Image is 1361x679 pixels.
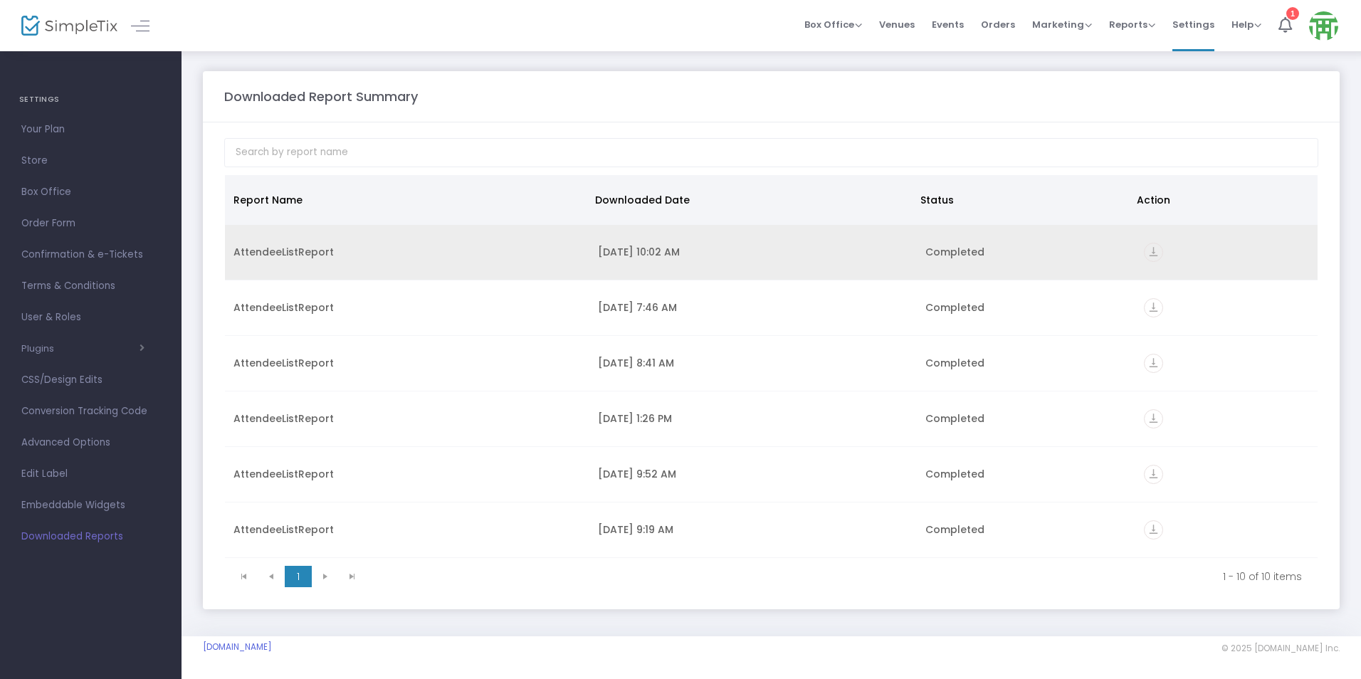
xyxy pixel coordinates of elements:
[932,6,964,43] span: Events
[912,175,1129,225] th: Status
[21,277,160,295] span: Terms & Conditions
[598,300,909,315] div: 9/4/2025 7:46 AM
[1286,7,1299,20] div: 1
[1144,465,1163,484] i: vertical_align_bottom
[598,467,909,481] div: 7/9/2025 9:52 AM
[925,356,1127,370] div: Completed
[21,246,160,264] span: Confirmation & e-Tickets
[285,566,312,587] span: Page 1
[21,371,160,389] span: CSS/Design Edits
[21,183,160,201] span: Box Office
[1144,247,1163,261] a: vertical_align_bottom
[224,87,418,106] m-panel-title: Downloaded Report Summary
[233,411,581,426] div: AttendeeListReport
[233,245,581,259] div: AttendeeListReport
[1144,298,1309,317] div: https://go.SimpleTix.com/4t5g5
[1144,520,1163,539] i: vertical_align_bottom
[804,18,862,31] span: Box Office
[1144,302,1163,317] a: vertical_align_bottom
[1032,18,1092,31] span: Marketing
[598,356,909,370] div: 7/21/2025 8:41 AM
[233,300,581,315] div: AttendeeListReport
[21,433,160,452] span: Advanced Options
[21,402,160,421] span: Conversion Tracking Code
[21,496,160,515] span: Embeddable Widgets
[21,120,160,139] span: Your Plan
[1128,175,1309,225] th: Action
[925,522,1127,537] div: Completed
[1144,243,1163,262] i: vertical_align_bottom
[925,245,1127,259] div: Completed
[879,6,915,43] span: Venues
[1144,525,1163,539] a: vertical_align_bottom
[1144,298,1163,317] i: vertical_align_bottom
[1144,409,1163,428] i: vertical_align_bottom
[598,522,909,537] div: 7/9/2025 9:19 AM
[21,214,160,233] span: Order Form
[1144,465,1309,484] div: https://go.SimpleTix.com/f7opi
[598,245,909,259] div: 9/15/2025 10:02 AM
[21,465,160,483] span: Edit Label
[376,569,1302,584] kendo-pager-info: 1 - 10 of 10 items
[1144,354,1309,373] div: https://go.SimpleTix.com/p3xk1
[1144,469,1163,483] a: vertical_align_bottom
[587,175,912,225] th: Downloaded Date
[1109,18,1155,31] span: Reports
[981,6,1015,43] span: Orders
[225,175,1318,559] div: Data table
[1144,358,1163,372] a: vertical_align_bottom
[1144,520,1309,539] div: https://go.SimpleTix.com/5g3dz
[233,522,581,537] div: AttendeeListReport
[21,527,160,546] span: Downloaded Reports
[598,411,909,426] div: 7/9/2025 1:26 PM
[233,467,581,481] div: AttendeeListReport
[925,467,1127,481] div: Completed
[1144,414,1163,428] a: vertical_align_bottom
[21,152,160,170] span: Store
[925,411,1127,426] div: Completed
[233,356,581,370] div: AttendeeListReport
[1144,409,1309,428] div: https://go.SimpleTix.com/dhp5e
[225,175,587,225] th: Report Name
[21,308,160,327] span: User & Roles
[19,85,162,114] h4: SETTINGS
[21,343,144,354] button: Plugins
[1144,243,1309,262] div: https://go.SimpleTix.com/zkc9l
[203,641,272,653] a: [DOMAIN_NAME]
[224,138,1318,167] input: Search by report name
[1221,643,1340,654] span: © 2025 [DOMAIN_NAME] Inc.
[1231,18,1261,31] span: Help
[1172,6,1214,43] span: Settings
[925,300,1127,315] div: Completed
[1144,354,1163,373] i: vertical_align_bottom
